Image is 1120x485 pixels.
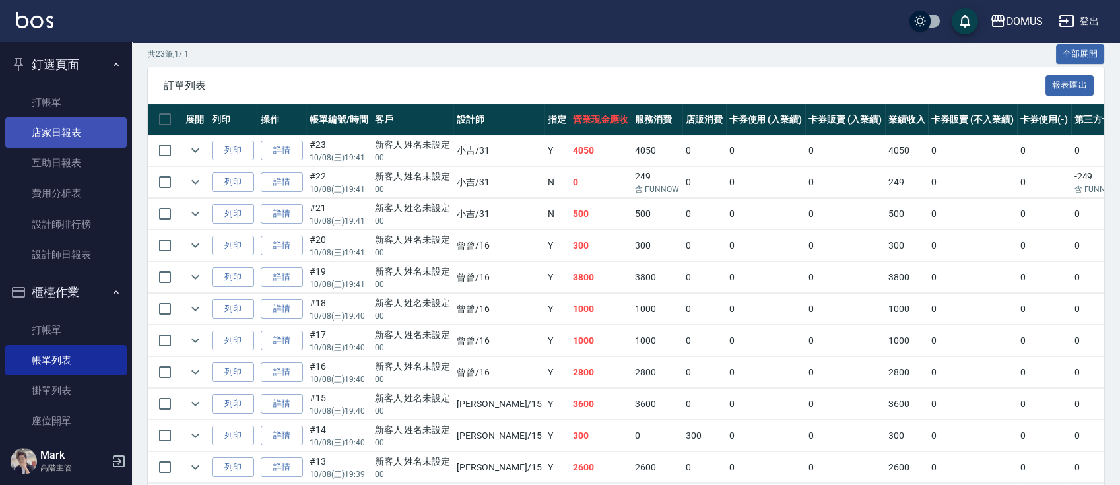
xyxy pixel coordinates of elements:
[212,362,254,383] button: 列印
[453,167,544,198] td: 小吉 /31
[185,457,205,477] button: expand row
[726,452,806,483] td: 0
[885,199,929,230] td: 500
[544,325,570,356] td: Y
[453,135,544,166] td: 小吉 /31
[1017,199,1071,230] td: 0
[306,104,372,135] th: 帳單編號/時間
[375,152,451,164] p: 00
[805,452,885,483] td: 0
[1006,13,1043,30] div: DOMUS
[1017,167,1071,198] td: 0
[453,389,544,420] td: [PERSON_NAME] /15
[310,437,368,449] p: 10/08 (三) 19:40
[261,172,303,193] a: 詳情
[375,391,451,405] div: 新客人 姓名未設定
[5,375,127,406] a: 掛單列表
[212,457,254,478] button: 列印
[632,104,682,135] th: 服務消費
[632,357,682,388] td: 2800
[928,167,1016,198] td: 0
[805,325,885,356] td: 0
[544,104,570,135] th: 指定
[1017,325,1071,356] td: 0
[375,296,451,310] div: 新客人 姓名未設定
[212,236,254,256] button: 列印
[5,178,127,209] a: 費用分析表
[885,357,929,388] td: 2800
[5,209,127,240] a: 設計師排行榜
[1017,135,1071,166] td: 0
[805,294,885,325] td: 0
[570,389,632,420] td: 3600
[635,183,679,195] p: 含 FUNNOW
[185,236,205,255] button: expand row
[632,325,682,356] td: 1000
[453,325,544,356] td: 曾曾 /16
[212,172,254,193] button: 列印
[5,275,127,309] button: 櫃檯作業
[5,315,127,345] a: 打帳單
[928,294,1016,325] td: 0
[310,183,368,195] p: 10/08 (三) 19:41
[306,389,372,420] td: #15
[928,199,1016,230] td: 0
[5,240,127,270] a: 設計師日報表
[185,141,205,160] button: expand row
[726,420,806,451] td: 0
[570,230,632,261] td: 300
[805,420,885,451] td: 0
[805,199,885,230] td: 0
[570,452,632,483] td: 2600
[1017,357,1071,388] td: 0
[185,362,205,382] button: expand row
[5,406,127,436] a: 座位開單
[212,141,254,161] button: 列印
[682,199,726,230] td: 0
[310,310,368,322] p: 10/08 (三) 19:40
[375,328,451,342] div: 新客人 姓名未設定
[372,104,454,135] th: 客戶
[682,389,726,420] td: 0
[570,135,632,166] td: 4050
[928,452,1016,483] td: 0
[632,389,682,420] td: 3600
[375,215,451,227] p: 00
[306,294,372,325] td: #18
[5,48,127,82] button: 釘選頁面
[310,405,368,417] p: 10/08 (三) 19:40
[570,262,632,293] td: 3800
[726,389,806,420] td: 0
[212,331,254,351] button: 列印
[306,262,372,293] td: #19
[310,215,368,227] p: 10/08 (三) 19:41
[544,199,570,230] td: N
[310,247,368,259] p: 10/08 (三) 19:41
[148,48,189,60] p: 共 23 筆, 1 / 1
[632,230,682,261] td: 300
[1045,75,1094,96] button: 報表匯出
[885,104,929,135] th: 業績收入
[209,104,257,135] th: 列印
[805,104,885,135] th: 卡券販賣 (入業績)
[375,278,451,290] p: 00
[570,357,632,388] td: 2800
[185,172,205,192] button: expand row
[632,262,682,293] td: 3800
[544,420,570,451] td: Y
[11,448,37,474] img: Person
[885,452,929,483] td: 2600
[453,104,544,135] th: 設計師
[261,236,303,256] a: 詳情
[212,267,254,288] button: 列印
[726,262,806,293] td: 0
[306,135,372,166] td: #23
[726,104,806,135] th: 卡券使用 (入業績)
[453,420,544,451] td: [PERSON_NAME] /15
[212,299,254,319] button: 列印
[453,199,544,230] td: 小吉 /31
[5,87,127,117] a: 打帳單
[682,167,726,198] td: 0
[682,325,726,356] td: 0
[306,420,372,451] td: #14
